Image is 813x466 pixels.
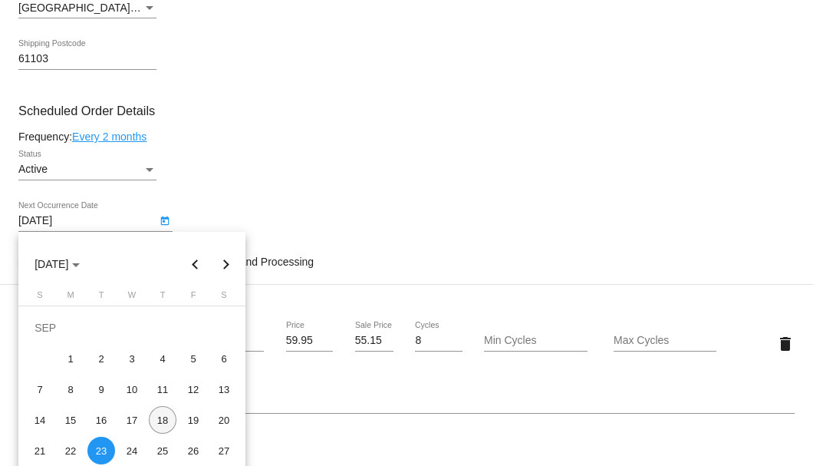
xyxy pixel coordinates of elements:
[211,249,242,279] button: Next month
[147,290,178,306] th: Thursday
[209,405,239,435] td: September 20, 2025
[117,343,147,374] td: September 3, 2025
[57,345,84,372] div: 1
[149,345,176,372] div: 4
[35,258,80,270] span: [DATE]
[87,437,115,464] div: 23
[86,343,117,374] td: September 2, 2025
[57,375,84,403] div: 8
[209,435,239,466] td: September 27, 2025
[210,345,238,372] div: 6
[57,437,84,464] div: 22
[209,343,239,374] td: September 6, 2025
[86,290,117,306] th: Tuesday
[179,406,207,434] div: 19
[118,406,146,434] div: 17
[149,406,176,434] div: 18
[87,345,115,372] div: 2
[210,406,238,434] div: 20
[55,405,86,435] td: September 15, 2025
[180,249,211,279] button: Previous month
[26,437,54,464] div: 21
[86,435,117,466] td: September 23, 2025
[117,435,147,466] td: September 24, 2025
[209,374,239,405] td: September 13, 2025
[118,437,146,464] div: 24
[86,405,117,435] td: September 16, 2025
[25,374,55,405] td: September 7, 2025
[25,312,239,343] td: SEP
[86,374,117,405] td: September 9, 2025
[179,345,207,372] div: 5
[179,375,207,403] div: 12
[149,375,176,403] div: 11
[178,290,209,306] th: Friday
[210,375,238,403] div: 13
[55,290,86,306] th: Monday
[55,374,86,405] td: September 8, 2025
[57,406,84,434] div: 15
[178,405,209,435] td: September 19, 2025
[178,374,209,405] td: September 12, 2025
[178,343,209,374] td: September 5, 2025
[87,406,115,434] div: 16
[118,375,146,403] div: 10
[25,290,55,306] th: Sunday
[26,406,54,434] div: 14
[117,374,147,405] td: September 10, 2025
[118,345,146,372] div: 3
[26,375,54,403] div: 7
[210,437,238,464] div: 27
[147,435,178,466] td: September 25, 2025
[25,405,55,435] td: September 14, 2025
[55,435,86,466] td: September 22, 2025
[22,249,92,279] button: Choose month and year
[117,405,147,435] td: September 17, 2025
[178,435,209,466] td: September 26, 2025
[117,290,147,306] th: Wednesday
[87,375,115,403] div: 9
[147,405,178,435] td: September 18, 2025
[179,437,207,464] div: 26
[55,343,86,374] td: September 1, 2025
[149,437,176,464] div: 25
[209,290,239,306] th: Saturday
[25,435,55,466] td: September 21, 2025
[147,374,178,405] td: September 11, 2025
[147,343,178,374] td: September 4, 2025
